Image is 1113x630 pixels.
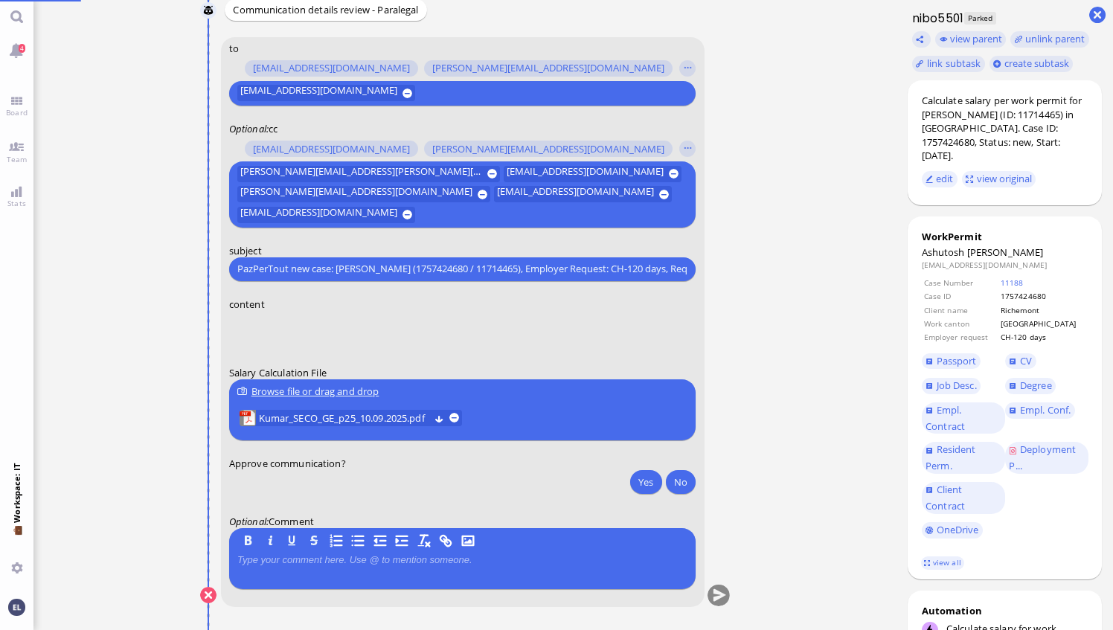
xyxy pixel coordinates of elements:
span: Parked [964,12,996,25]
td: Richemont [1000,304,1087,316]
span: cc [269,122,278,135]
span: [EMAIL_ADDRESS][DOMAIN_NAME] [507,166,664,182]
a: Degree [1005,378,1056,394]
button: [EMAIL_ADDRESS][DOMAIN_NAME] [504,166,681,182]
a: View Kumar_SECO_GE_p25_10.09.2025.pdf [259,410,429,426]
td: CH-120 days [1000,331,1087,343]
button: B [240,533,257,549]
button: I [262,533,278,549]
span: Resident Perm. [926,443,976,472]
span: [PERSON_NAME][EMAIL_ADDRESS][DOMAIN_NAME] [432,62,664,74]
span: Optional [229,122,266,135]
span: Empl. Contract [926,403,965,433]
button: view parent [935,31,1007,48]
span: [PERSON_NAME] [967,245,1044,259]
span: link subtask [927,57,981,70]
button: Download Kumar_SECO_GE_p25_10.09.2025.pdf [434,413,444,422]
span: Salary Calculation File [229,367,327,380]
div: WorkPermit [922,230,1089,243]
em: : [229,122,269,135]
button: [EMAIL_ADDRESS][DOMAIN_NAME] [245,60,418,77]
span: [PERSON_NAME][EMAIL_ADDRESS][PERSON_NAME][DOMAIN_NAME] [240,166,482,182]
button: Yes [630,470,661,494]
span: content [229,298,265,311]
button: S [306,533,322,549]
em: : [229,515,269,528]
span: CV [1020,354,1032,367]
span: [PERSON_NAME][EMAIL_ADDRESS][DOMAIN_NAME] [240,186,472,202]
a: CV [1005,353,1036,370]
button: remove [449,413,459,422]
img: You [8,599,25,615]
span: [EMAIL_ADDRESS][DOMAIN_NAME] [253,62,410,74]
button: view original [962,171,1036,187]
span: Optional [229,515,266,528]
button: [PERSON_NAME][EMAIL_ADDRESS][PERSON_NAME][DOMAIN_NAME] [237,166,500,182]
td: Work canton [923,318,998,330]
dd: [EMAIL_ADDRESS][DOMAIN_NAME] [922,260,1089,270]
button: U [284,533,301,549]
button: [EMAIL_ADDRESS][DOMAIN_NAME] [245,141,418,157]
td: Employer request [923,331,998,343]
a: Resident Perm. [922,442,1005,474]
button: create subtask [989,56,1074,72]
button: edit [922,171,958,187]
span: Approve communication? [229,457,346,470]
button: [PERSON_NAME][EMAIL_ADDRESS][DOMAIN_NAME] [424,141,673,157]
span: Board [2,107,31,118]
span: [EMAIL_ADDRESS][DOMAIN_NAME] [253,144,410,155]
span: Team [3,154,31,164]
button: unlink parent [1010,31,1089,48]
span: Ashutosh [922,245,965,259]
span: Job Desc. [937,379,977,392]
button: [EMAIL_ADDRESS][DOMAIN_NAME] [237,85,415,101]
button: [EMAIL_ADDRESS][DOMAIN_NAME] [237,207,415,223]
span: subject [229,244,262,257]
task-group-action-menu: link subtask [912,56,985,72]
button: Copy ticket nibo5501 link to clipboard [912,31,931,48]
a: Empl. Contract [922,402,1005,434]
span: Deployment P... [1009,443,1076,472]
span: Empl. Conf. [1020,403,1071,417]
h1: nibo5501 [908,10,963,27]
span: Comment [269,515,314,528]
span: 💼 Workspace: IT [11,523,22,556]
td: Case Number [923,277,998,289]
a: Job Desc. [922,378,981,394]
span: Passport [937,354,977,367]
td: Client name [923,304,998,316]
span: 4 [19,44,25,53]
span: [EMAIL_ADDRESS][DOMAIN_NAME] [240,85,397,101]
td: Case ID [923,290,998,302]
button: No [666,470,696,494]
span: [EMAIL_ADDRESS][DOMAIN_NAME] [240,207,397,223]
a: Empl. Conf. [1005,402,1075,419]
span: to [229,42,239,55]
lob-view: Kumar_SECO_GE_p25_10.09.2025.pdf [240,410,462,426]
div: Browse file or drag and drop [237,384,687,399]
div: Calculate salary per work permit for [PERSON_NAME] (ID: 11714465) in [GEOGRAPHIC_DATA]. Case ID: ... [922,94,1089,163]
button: [PERSON_NAME][EMAIL_ADDRESS][DOMAIN_NAME] [237,186,490,202]
button: [EMAIL_ADDRESS][DOMAIN_NAME] [494,186,672,202]
a: view all [921,556,964,569]
td: [GEOGRAPHIC_DATA] [1000,318,1087,330]
a: Client Contract [922,482,1005,514]
span: [PERSON_NAME][EMAIL_ADDRESS][DOMAIN_NAME] [432,144,664,155]
button: [PERSON_NAME][EMAIL_ADDRESS][DOMAIN_NAME] [424,60,673,77]
span: Client Contract [926,483,965,512]
a: Deployment P... [1005,442,1088,474]
img: Kumar_SECO_GE_p25_10.09.2025.pdf [240,410,256,426]
a: Passport [922,353,981,370]
span: [EMAIL_ADDRESS][DOMAIN_NAME] [497,186,654,202]
td: 1757424680 [1000,290,1087,302]
span: Degree [1020,379,1052,392]
button: Cancel [200,587,216,603]
div: Automation [922,604,1089,617]
span: Kumar_SECO_GE_p25_10.09.2025.pdf [259,410,429,426]
span: Stats [4,198,30,208]
a: OneDrive [922,522,984,539]
a: 11188 [1001,277,1024,288]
